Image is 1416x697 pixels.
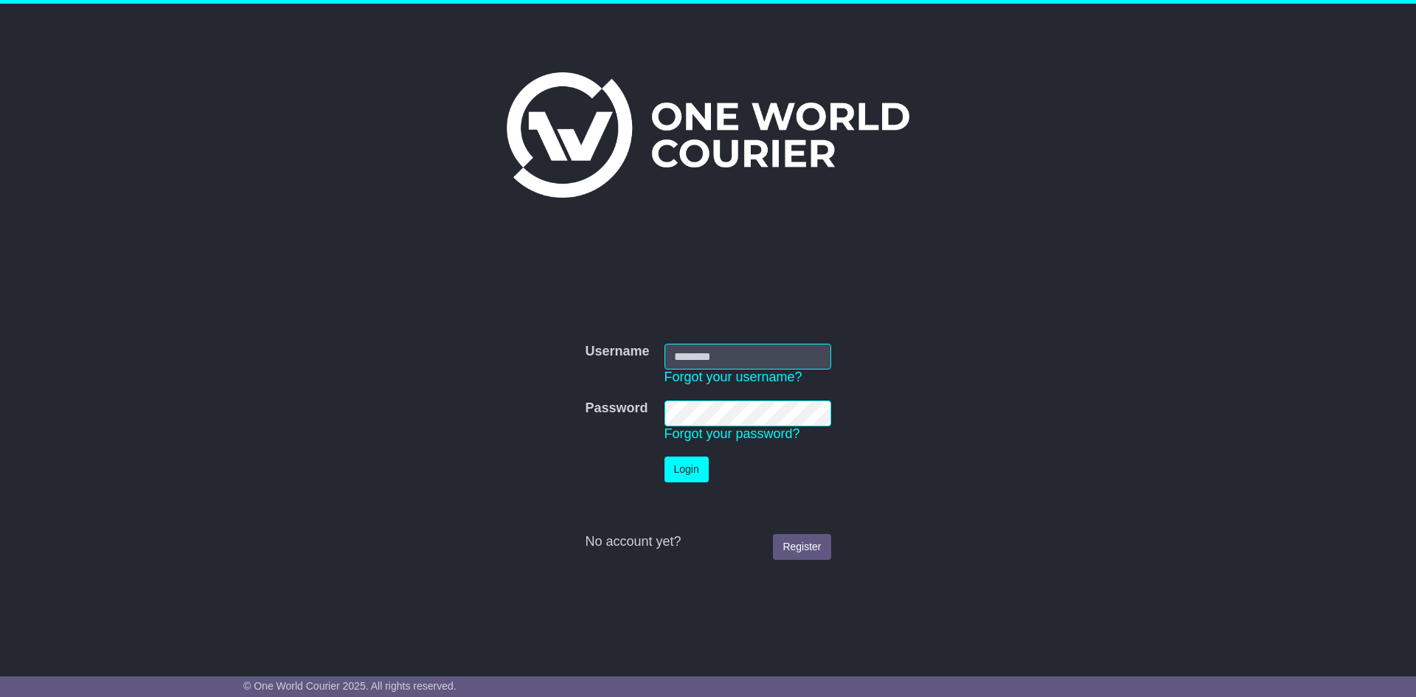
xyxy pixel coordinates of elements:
button: Login [664,457,709,482]
span: © One World Courier 2025. All rights reserved. [243,680,457,692]
img: One World [507,72,909,198]
div: No account yet? [585,534,830,550]
a: Register [773,534,830,560]
label: Password [585,400,648,417]
a: Forgot your username? [664,370,802,384]
label: Username [585,344,649,360]
a: Forgot your password? [664,426,800,441]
